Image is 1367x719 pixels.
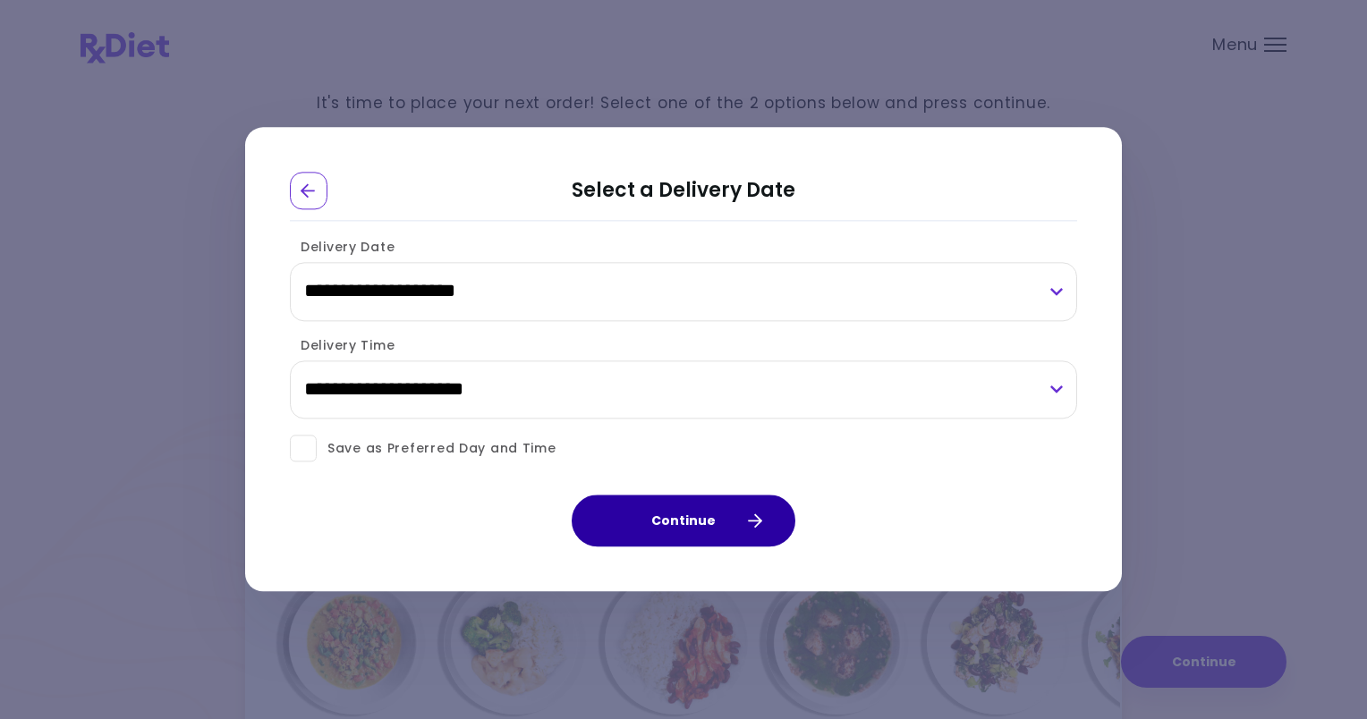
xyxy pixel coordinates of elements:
[317,437,556,460] span: Save as Preferred Day and Time
[290,172,1077,221] h2: Select a Delivery Date
[290,336,395,354] label: Delivery Time
[572,495,795,547] button: Continue
[290,172,327,209] div: Go Back
[290,238,395,256] label: Delivery Date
